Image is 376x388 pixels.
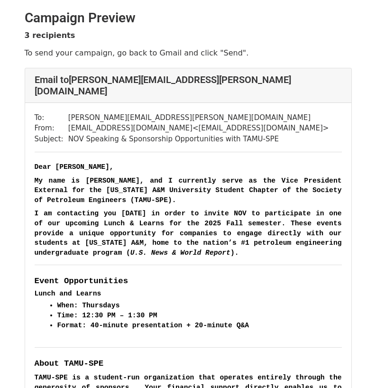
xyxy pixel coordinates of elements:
span: Format: 40-minute presentation + 20-minute Q&A [57,322,249,329]
b: Lunch and Learns [35,290,101,297]
td: NOV Speaking & Sponsorship Opportunities with TAMU-SPE [68,134,329,145]
span: About TAMU-SPE [35,359,104,368]
h4: Email to [PERSON_NAME][EMAIL_ADDRESS][PERSON_NAME][DOMAIN_NAME] [35,74,342,97]
td: To: [35,112,68,123]
p: To send your campaign, go back to Gmail and click "Send". [25,48,352,58]
b: When: Thursdays [57,302,120,309]
span: Event Opportunities [35,277,128,286]
b: My name is [PERSON_NAME], and I currently serve as the Vice President External for the [US_STATE]... [35,177,346,204]
span: U.S. News & World Report [130,249,230,257]
span: I am contacting you [DATE] in order to invite NOV to participate in one of our upcoming Lunch & L... [35,210,346,256]
span: ). [230,249,239,257]
b: Dear [PERSON_NAME], [35,163,114,171]
h2: Campaign Preview [25,10,352,26]
td: [PERSON_NAME][EMAIL_ADDRESS][PERSON_NAME][DOMAIN_NAME] [68,112,329,123]
td: [EMAIL_ADDRESS][DOMAIN_NAME] < [EMAIL_ADDRESS][DOMAIN_NAME] > [68,123,329,134]
td: From: [35,123,68,134]
strong: 3 recipients [25,31,75,40]
b: Time: 12:30 PM – 1:30 PM [57,312,157,319]
td: Subject: [35,134,68,145]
